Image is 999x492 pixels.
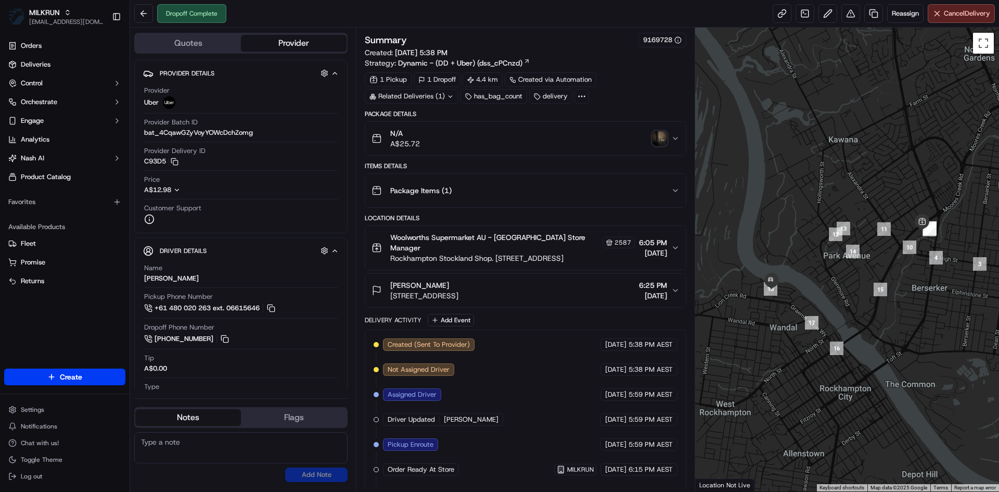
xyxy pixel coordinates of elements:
button: MILKRUNMILKRUN[EMAIL_ADDRESS][DOMAIN_NAME] [4,4,108,29]
span: Toggle Theme [21,456,62,464]
img: MILKRUN [8,8,25,25]
span: Dynamic - (DD + Uber) (dss_cPCnzd) [398,58,522,68]
div: 10 [903,241,916,254]
span: MILKRUN [567,465,594,474]
span: Provider Details [160,69,214,78]
div: A$0.00 [144,364,167,373]
a: Fleet [8,239,121,248]
span: [DATE] [605,340,626,349]
span: Assigned Driver [388,390,437,399]
span: Returns [21,276,44,286]
span: Rockhampton Stockland Shop. [STREET_ADDRESS] [390,253,634,263]
button: Reassign [887,4,924,23]
span: Engage [21,116,44,125]
a: Analytics [4,131,125,148]
span: Log out [21,472,42,481]
div: Related Deliveries (1) [365,89,458,104]
button: Promise [4,254,125,271]
div: has_bag_count [460,89,527,104]
button: Chat with us! [4,436,125,450]
div: Items Details [365,162,686,170]
button: Returns [4,273,125,289]
span: Orchestrate [21,97,57,107]
a: Dynamic - (DD + Uber) (dss_cPCnzd) [398,58,530,68]
span: Map data ©2025 Google [870,485,927,490]
span: Deliveries [21,60,50,69]
button: Orchestrate [4,94,125,110]
button: Notifications [4,419,125,434]
span: [PERSON_NAME] [390,280,449,291]
span: Settings [21,406,44,414]
button: 9169728 [643,35,682,45]
span: Tip [144,354,154,363]
h3: Summary [365,35,407,45]
button: Provider [241,35,347,52]
a: +61 480 020 263 ext. 06615646 [144,302,277,314]
span: [DATE] [605,415,626,424]
div: 4 [929,251,943,264]
a: Open this area in Google Maps (opens a new window) [698,478,732,491]
button: Log out [4,469,125,484]
div: 11 [877,222,891,236]
div: Location Details [365,214,686,222]
span: Dropoff Phone Number [144,323,214,332]
span: Analytics [21,135,49,144]
span: 6:25 PM [639,280,667,291]
button: [PERSON_NAME][STREET_ADDRESS]6:25 PM[DATE] [365,274,685,307]
span: N/A [390,128,420,138]
span: [STREET_ADDRESS] [390,291,458,301]
span: [PERSON_NAME] [444,415,498,424]
div: 9 [923,222,937,236]
span: Package Items ( 1 ) [390,185,452,196]
a: [PHONE_NUMBER] [144,333,230,345]
button: Add Event [428,314,474,326]
span: Reassign [892,9,919,18]
span: Cancel Delivery [944,9,990,18]
span: Customer Support [144,204,201,213]
img: photo_proof_of_delivery image [652,131,667,146]
img: uber-new-logo.jpeg [163,96,175,109]
span: Price [144,175,160,184]
span: Created (Sent To Provider) [388,340,470,349]
span: Not Assigned Driver [388,365,450,374]
button: [EMAIL_ADDRESS][DOMAIN_NAME] [29,18,104,26]
div: Available Products [4,219,125,235]
span: Pickup Enroute [388,440,433,449]
button: Control [4,75,125,92]
button: Fleet [4,235,125,252]
a: Report a map error [954,485,996,490]
span: bat_4CqawGZyVoyYOWcDchZomg [144,128,253,137]
span: Driver Details [160,247,207,255]
span: [DATE] [605,390,626,399]
div: 16 [830,342,843,355]
span: Chat with us! [21,439,59,447]
span: [PHONE_NUMBER] [155,334,213,344]
span: A$25.72 [390,138,420,149]
span: 5:59 PM AEST [629,440,673,449]
span: 5:59 PM AEST [629,415,673,424]
span: 5:59 PM AEST [629,390,673,399]
button: Toggle fullscreen view [973,33,994,54]
span: Orders [21,41,42,51]
span: [DATE] [605,440,626,449]
div: Delivery Activity [365,316,421,324]
button: Woolworths Supermarket AU - [GEOGRAPHIC_DATA] Store Manager2587Rockhampton Stockland Shop. [STREE... [365,226,685,270]
button: Engage [4,112,125,129]
span: Notifications [21,422,57,431]
button: Toggle Theme [4,452,125,467]
button: Settings [4,402,125,417]
img: Google [698,478,732,491]
span: 6:05 PM [639,237,667,248]
span: Create [60,372,82,382]
button: CancelDelivery [928,4,995,23]
button: Flags [241,409,347,426]
span: 6:15 PM AEST [629,465,673,474]
span: Driver Updated [388,415,435,424]
span: Created: [365,47,447,58]
div: 8 [923,221,937,235]
span: [DATE] [639,248,667,258]
button: C93D5 [144,157,178,166]
span: [DATE] 5:38 PM [395,48,447,57]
